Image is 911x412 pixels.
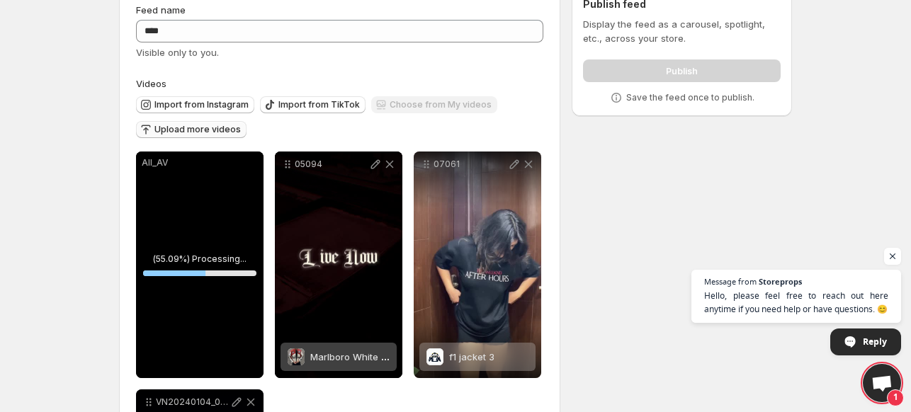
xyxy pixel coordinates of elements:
span: Marlboro White Leather Jacket [310,351,448,362]
span: Visible only to you. [136,47,219,58]
img: Marlboro White Leather Jacket [288,348,305,365]
button: Upload more videos [136,121,247,138]
p: 07061 [434,159,507,170]
span: 1 [887,389,904,406]
span: Storeprops [759,277,802,285]
span: Reply [863,329,887,354]
button: Import from Instagram [136,96,254,113]
img: f1 jacket 3 [426,348,443,365]
p: 05094 [295,159,368,170]
div: 07061f1 jacket 3f1 jacket 3 [414,151,541,378]
span: Import from TikTok [278,99,360,110]
span: f1 jacket 3 [449,351,494,362]
button: Import from TikTok [260,96,366,113]
span: Hello, please feel free to reach out here anytime if you need help or have questions. 😊 [704,289,888,316]
span: Videos [136,78,166,89]
span: Message from [704,277,757,285]
span: Feed name [136,4,186,16]
a: Open chat [863,364,901,402]
p: VN20240104_054946 [156,396,230,408]
p: All_AV [142,157,258,168]
div: All_AV(55.09%) Processing...55.08888516912845% [136,151,264,378]
span: Upload more videos [154,124,241,135]
div: 05094Marlboro White Leather JacketMarlboro White Leather Jacket [275,151,402,378]
span: Import from Instagram [154,99,249,110]
p: Save the feed once to publish. [626,92,754,103]
p: Display the feed as a carousel, spotlight, etc., across your store. [583,17,781,45]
